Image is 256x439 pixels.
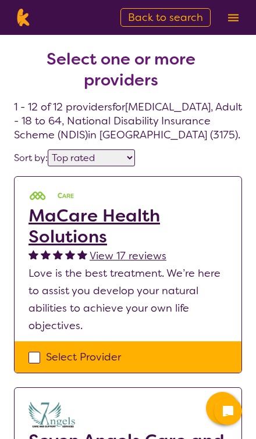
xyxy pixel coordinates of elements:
p: Love is the best treatment. We’re here to assist you develop your natural abilities to achieve yo... [29,265,227,334]
span: Back to search [128,10,203,24]
a: Back to search [120,8,211,27]
img: lugdbhoacugpbhbgex1l.png [29,402,75,428]
h4: 1 - 12 of 12 providers for [MEDICAL_DATA] , Adult - 18 to 64 , National Disability Insurance Sche... [14,21,242,142]
img: fullstar [77,249,87,259]
img: mgttalrdbt23wl6urpfy.png [29,191,75,202]
h2: Select one or more providers [14,49,228,91]
img: fullstar [65,249,75,259]
label: Sort by: [14,152,48,164]
img: fullstar [53,249,63,259]
img: menu [228,14,239,22]
img: Karista logo [14,9,32,26]
span: View 17 reviews [90,249,166,263]
img: fullstar [41,249,51,259]
a: MaCare Health Solutions [29,205,227,247]
a: View 17 reviews [90,247,166,265]
img: fullstar [29,249,38,259]
button: Channel Menu [206,392,239,424]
